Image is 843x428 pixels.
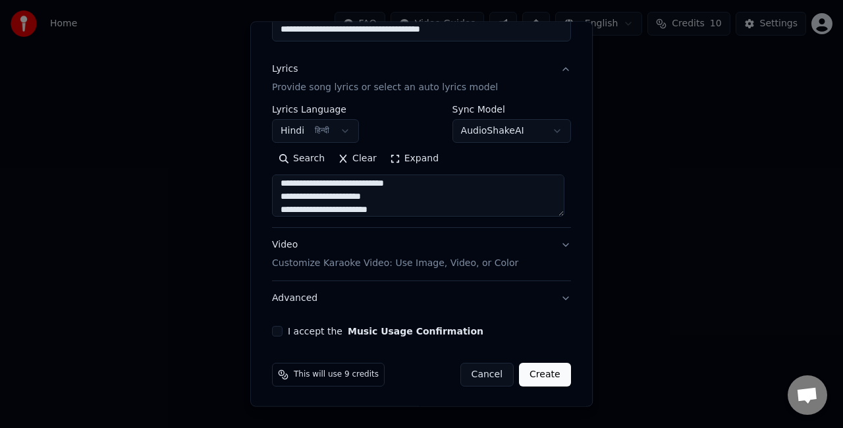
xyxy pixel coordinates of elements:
p: Provide song lyrics or select an auto lyrics model [272,81,498,94]
button: LyricsProvide song lyrics or select an auto lyrics model [272,52,571,105]
button: Cancel [460,363,514,387]
button: Search [272,148,331,169]
div: LyricsProvide song lyrics or select an auto lyrics model [272,105,571,227]
button: I accept the [348,327,483,336]
label: I accept the [288,327,483,336]
button: Expand [383,148,445,169]
p: Customize Karaoke Video: Use Image, Video, or Color [272,257,518,270]
span: This will use 9 credits [294,369,379,380]
div: Lyrics [272,63,298,76]
button: Clear [331,148,383,169]
button: Advanced [272,281,571,315]
button: VideoCustomize Karaoke Video: Use Image, Video, or Color [272,228,571,281]
label: Sync Model [452,105,571,114]
button: Create [519,363,571,387]
div: Video [272,238,518,270]
label: Lyrics Language [272,105,359,114]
